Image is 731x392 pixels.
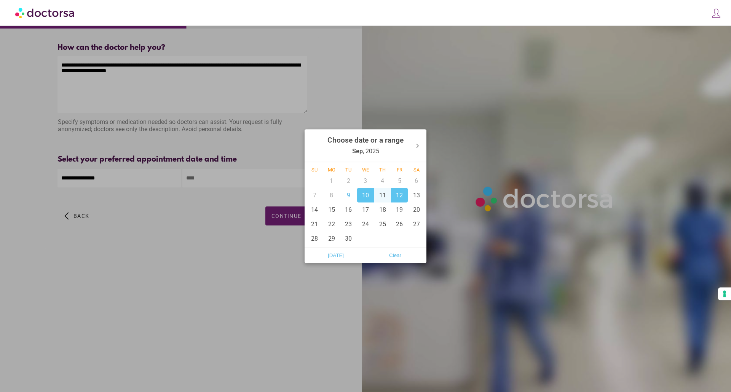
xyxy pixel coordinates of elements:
div: 12 [391,188,408,202]
button: Your consent preferences for tracking technologies [718,287,731,300]
div: 24 [357,217,374,231]
div: 7 [306,188,323,202]
button: [DATE] [306,249,365,261]
div: 14 [306,202,323,217]
div: 27 [408,217,425,231]
span: Clear [368,249,423,261]
strong: Choose date or a range [327,135,404,144]
div: 17 [357,202,374,217]
div: 10 [357,188,374,202]
div: 11 [374,188,391,202]
div: 3 [357,173,374,188]
div: 2 [340,173,357,188]
div: 28 [306,231,323,246]
div: 8 [323,188,340,202]
div: Fr [391,167,408,172]
div: 1 [323,173,340,188]
div: 25 [374,217,391,231]
div: 9 [340,188,357,202]
div: Th [374,167,391,172]
div: 15 [323,202,340,217]
div: 21 [306,217,323,231]
div: 26 [391,217,408,231]
div: 4 [374,173,391,188]
div: Mo [323,167,340,172]
strong: Sep [352,147,363,154]
div: Tu [340,167,357,172]
div: , 2025 [327,131,404,160]
div: 22 [323,217,340,231]
div: Su [306,167,323,172]
div: Sa [408,167,425,172]
div: 18 [374,202,391,217]
div: 20 [408,202,425,217]
button: Clear [365,249,425,261]
div: 29 [323,231,340,246]
div: 6 [408,173,425,188]
div: We [357,167,374,172]
div: 5 [391,173,408,188]
div: 30 [340,231,357,246]
img: Doctorsa.com [15,4,75,21]
div: 19 [391,202,408,217]
div: 13 [408,188,425,202]
span: [DATE] [308,249,363,261]
div: 23 [340,217,357,231]
img: icons8-customer-100.png [711,8,721,19]
div: 16 [340,202,357,217]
